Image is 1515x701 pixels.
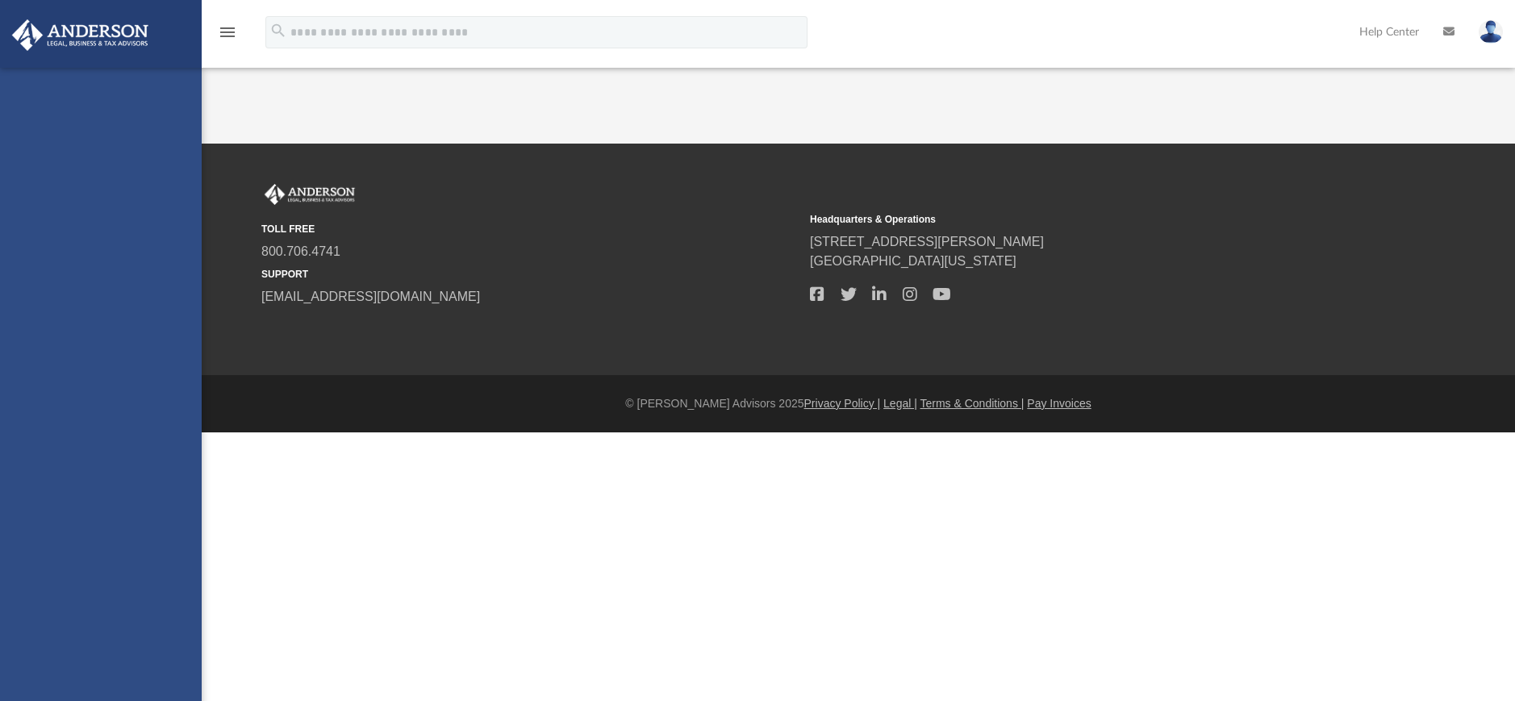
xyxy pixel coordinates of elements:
i: search [269,22,287,40]
i: menu [218,23,237,42]
img: Anderson Advisors Platinum Portal [261,184,358,205]
img: User Pic [1479,20,1503,44]
small: SUPPORT [261,267,799,282]
small: Headquarters & Operations [810,212,1347,227]
a: menu [218,31,237,42]
div: © [PERSON_NAME] Advisors 2025 [202,395,1515,412]
a: Legal | [883,397,917,410]
a: [GEOGRAPHIC_DATA][US_STATE] [810,254,1016,268]
a: [EMAIL_ADDRESS][DOMAIN_NAME] [261,290,480,303]
small: TOLL FREE [261,222,799,236]
a: Terms & Conditions | [920,397,1025,410]
img: Anderson Advisors Platinum Portal [7,19,153,51]
a: Pay Invoices [1027,397,1091,410]
a: Privacy Policy | [804,397,881,410]
a: [STREET_ADDRESS][PERSON_NAME] [810,235,1044,248]
a: 800.706.4741 [261,244,340,258]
